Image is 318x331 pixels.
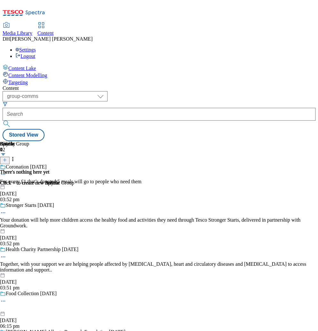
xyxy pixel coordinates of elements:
[37,30,54,36] span: Content
[6,291,57,296] div: Food Collection [DATE]
[8,80,28,85] span: Targeting
[3,129,44,141] button: Stored View
[3,78,315,85] a: Targeting
[3,85,315,91] div: Content
[3,64,315,71] a: Content Lake
[8,73,47,78] span: Content Modelling
[3,36,10,42] span: DH
[3,108,315,121] input: Search
[37,23,54,36] a: Content
[3,23,32,36] a: Media Library
[3,71,315,78] a: Content Modelling
[3,101,8,106] svg: Search Filters
[8,66,36,71] span: Content Lake
[3,30,32,36] span: Media Library
[6,247,78,252] div: Health Charity Partnership [DATE]
[15,53,35,59] a: Logout
[6,202,54,208] div: Stronger Starts [DATE]
[15,47,36,52] a: Settings
[10,36,92,42] span: [PERSON_NAME] [PERSON_NAME]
